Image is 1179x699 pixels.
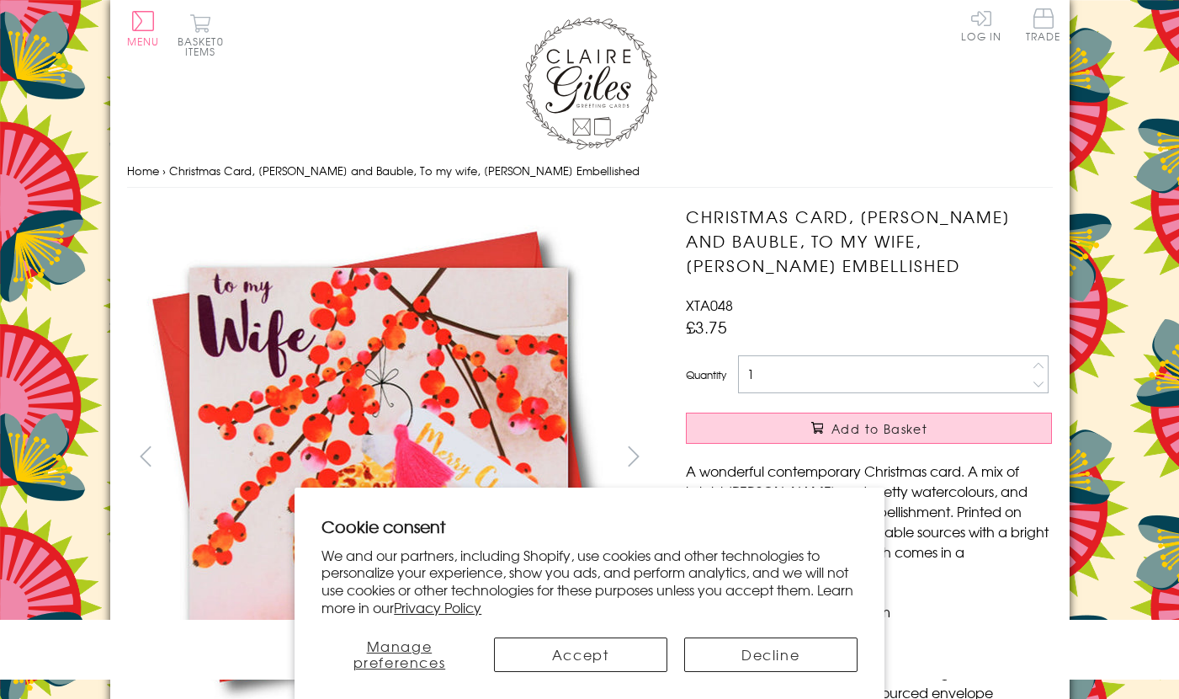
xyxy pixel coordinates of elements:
p: We and our partners, including Shopify, use cookies and other technologies to personalize your ex... [321,547,858,616]
button: Accept [494,638,667,672]
img: Claire Giles Greetings Cards [523,17,657,150]
button: prev [127,437,165,475]
h1: Christmas Card, [PERSON_NAME] and Bauble, To my wife, [PERSON_NAME] Embellished [686,205,1052,277]
nav: breadcrumbs [127,154,1053,189]
a: Privacy Policy [394,597,481,617]
span: XTA048 [686,295,733,315]
span: Manage preferences [353,636,446,672]
span: £3.75 [686,315,727,339]
button: Add to Basket [686,413,1052,444]
a: Log In [961,8,1001,41]
span: Menu [127,34,160,49]
h2: Cookie consent [321,515,858,538]
span: Add to Basket [831,420,927,437]
a: Home [127,163,159,179]
button: Basket0 items [178,13,224,56]
span: 0 items [185,34,224,59]
p: A wonderful contemporary Christmas card. A mix of bright [PERSON_NAME] and pretty watercolours, a... [686,461,1052,582]
button: Menu [127,11,160,46]
label: Quantity [686,367,726,382]
span: Christmas Card, [PERSON_NAME] and Bauble, To my wife, [PERSON_NAME] Embellished [169,163,640,179]
a: Trade [1026,8,1061,45]
span: › [162,163,166,179]
button: Decline [684,638,858,672]
button: Manage preferences [321,638,476,672]
span: Trade [1026,8,1061,41]
button: next [614,437,652,475]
